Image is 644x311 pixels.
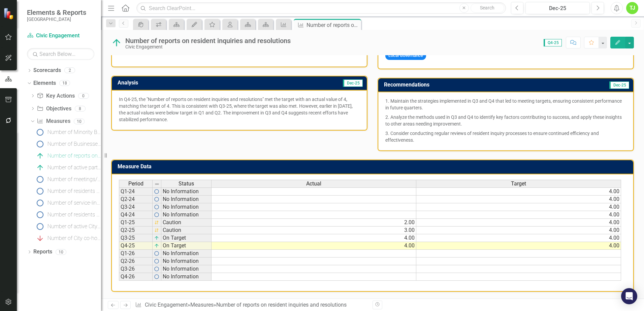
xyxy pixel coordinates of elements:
[161,219,212,227] td: Caution
[119,211,153,219] td: Q4-24
[47,153,101,159] div: Number of reports on resident inquiries and resolutions
[37,117,70,125] a: Measures
[161,211,212,219] td: No Information
[78,93,89,99] div: 0
[416,196,621,203] td: 4.00
[119,265,153,273] td: Q3-26
[36,140,44,148] img: No Information
[385,51,426,60] span: Local Governance
[306,181,321,187] span: Actual
[154,212,159,217] img: RFFIe5fH8O4AAAAASUVORK5CYII=
[27,16,86,22] small: [GEOGRAPHIC_DATA]
[190,302,214,308] a: Measures
[161,234,212,242] td: On Target
[307,21,359,29] div: Number of reports on resident inquiries and resolutions
[111,37,122,48] img: On Target
[621,288,637,304] div: Open Intercom Messenger
[47,212,101,218] div: Number of residents assisted with subscribing to receive information via the City's digital platf...
[119,196,153,203] td: Q2-24
[416,211,621,219] td: 4.00
[59,80,70,86] div: 18
[525,2,590,14] button: Dec-25
[36,175,44,183] img: No Information
[119,227,153,234] td: Q2-25
[161,187,212,196] td: No Information
[36,128,44,136] img: No Information
[212,219,416,227] td: 2.00
[480,5,494,10] span: Search
[154,181,160,187] img: 8DAGhfEEPCf229AAAAAElFTkSuQmCC
[47,200,101,206] div: Number of service-line communication materials distributed at engagement events (P&Z info, Buildi...
[47,165,101,171] div: Number of active partnerships with CBOs or faith-based organizations
[154,197,159,202] img: RFFIe5fH8O4AAAAASUVORK5CYII=
[36,164,44,172] img: On Target
[471,3,504,13] button: Search
[47,188,101,194] div: Number of residents participating in City public meetings, forums, townhalls and workshops
[119,203,153,211] td: Q3-24
[154,243,159,248] img: v3YYN6tj8cIIQQQgghhBBCF9k3ng1qE9ojsbYAAAAASUVORK5CYII=
[154,228,159,233] img: UMyEv5qzAoqDSeGEb21mzWV6bNoMzgFq8a5NhxZfM2H4lrESlBL8B1PAxOyWM4dTzqbBWIamJ0M5rTNh5gGsip3ggSmQhE7nF...
[179,181,194,187] span: Status
[154,189,159,194] img: RFFIe5fH8O4AAAAASUVORK5CYII=
[626,2,638,14] button: TJ
[64,68,75,73] div: 2
[36,152,44,160] img: On Target
[161,227,212,234] td: Caution
[528,4,587,12] div: Dec-25
[27,32,94,40] a: Civic Engagement
[416,227,621,234] td: 4.00
[47,235,101,241] div: Number of City co-hosted community workshops/summit
[27,48,94,60] input: Search Below...
[416,203,621,211] td: 4.00
[34,162,101,173] a: Number of active partnerships with CBOs or faith-based organizations
[56,249,66,255] div: 10
[47,129,101,135] div: Number of Minority Business Certification Workshops
[416,219,621,227] td: 4.00
[161,250,212,257] td: No Information
[385,98,626,112] p: 1. Maintain the strategies implemented in Q3 and Q4 that led to meeting targets, ensuring consist...
[75,106,86,111] div: 8
[47,223,101,230] div: Number of active City volunteers (including football and cheer)
[212,227,416,234] td: 3.00
[34,221,101,232] a: Number of active City volunteers (including football and cheer)
[119,257,153,265] td: Q2-26
[33,67,61,74] a: Scorecards
[212,242,416,250] td: 4.00
[161,196,212,203] td: No Information
[119,250,153,257] td: Q1-26
[27,8,86,16] span: Elements & Reports
[511,181,526,187] span: Target
[34,198,101,208] a: Number of service-line communication materials distributed at engagement events (P&Z info, Buildi...
[34,139,101,149] a: Number of Businesses receiving support and technical assistance
[135,301,367,309] div: » »
[161,273,212,281] td: No Information
[154,251,159,256] img: RFFIe5fH8O4AAAAASUVORK5CYII=
[47,141,101,147] div: Number of Businesses receiving support and technical assistance
[119,273,153,281] td: Q4-26
[154,204,159,210] img: RFFIe5fH8O4AAAAASUVORK5CYII=
[125,37,291,44] div: Number of reports on resident inquiries and resolutions
[154,220,159,225] img: UMyEv5qzAoqDSeGEb21mzWV6bNoMzgFq8a5NhxZfM2H4lrESlBL8B1PAxOyWM4dTzqbBWIamJ0M5rTNh5gGsip3ggSmQhE7nF...
[125,44,291,49] div: Civic Engagement
[544,39,562,46] span: Q4-25
[119,234,153,242] td: Q3-25
[34,186,101,197] a: Number of residents participating in City public meetings, forums, townhalls and workshops
[416,242,621,250] td: 4.00
[161,265,212,273] td: No Information
[384,82,553,88] h3: Recommendations
[609,81,629,89] span: Dec-25
[36,187,44,195] img: No Information
[154,258,159,264] img: RFFIe5fH8O4AAAAASUVORK5CYII=
[145,302,188,308] a: Civic Engagement
[47,176,101,182] div: Number of meetings/outreach engagements
[161,203,212,211] td: No Information
[154,235,159,241] img: v3YYN6tj8cIIQQQgghhBBCF9k3ng1qE9ojsbYAAAAASUVORK5CYII=
[119,187,153,196] td: Q1-24
[74,118,85,124] div: 10
[216,302,347,308] div: Number of reports on resident inquiries and resolutions
[119,242,153,250] td: Q4-25
[118,80,240,86] h3: Analysis
[119,219,153,227] td: Q1-25
[36,234,44,242] img: Below Plan
[385,112,626,129] p: 2. Analyze the methods used in Q3 and Q4 to identify key factors contributing to success, and app...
